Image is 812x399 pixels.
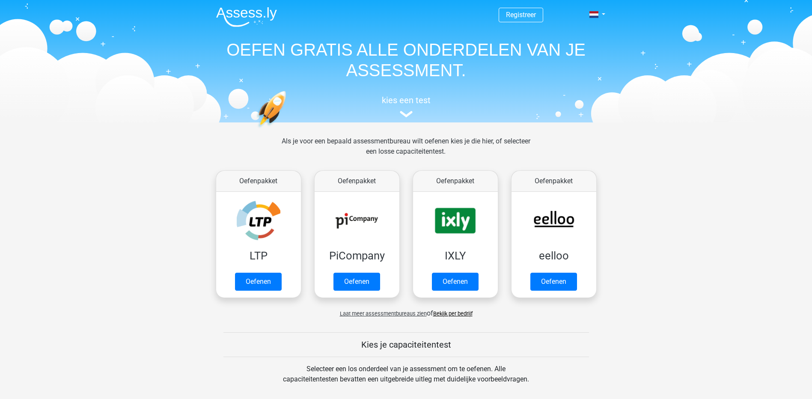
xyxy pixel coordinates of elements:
[433,310,473,317] a: Bekijk per bedrijf
[256,91,319,168] img: oefenen
[209,95,603,105] h5: kies een test
[235,273,282,291] a: Oefenen
[333,273,380,291] a: Oefenen
[275,364,537,395] div: Selecteer een los onderdeel van je assessment om te oefenen. Alle capaciteitentesten bevatten een...
[275,136,537,167] div: Als je voor een bepaald assessmentbureau wilt oefenen kies je die hier, of selecteer een losse ca...
[216,7,277,27] img: Assessly
[400,111,413,117] img: assessment
[209,39,603,80] h1: OEFEN GRATIS ALLE ONDERDELEN VAN JE ASSESSMENT.
[506,11,536,19] a: Registreer
[432,273,479,291] a: Oefenen
[209,95,603,118] a: kies een test
[209,301,603,319] div: of
[223,339,589,350] h5: Kies je capaciteitentest
[340,310,427,317] span: Laat meer assessmentbureaus zien
[530,273,577,291] a: Oefenen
